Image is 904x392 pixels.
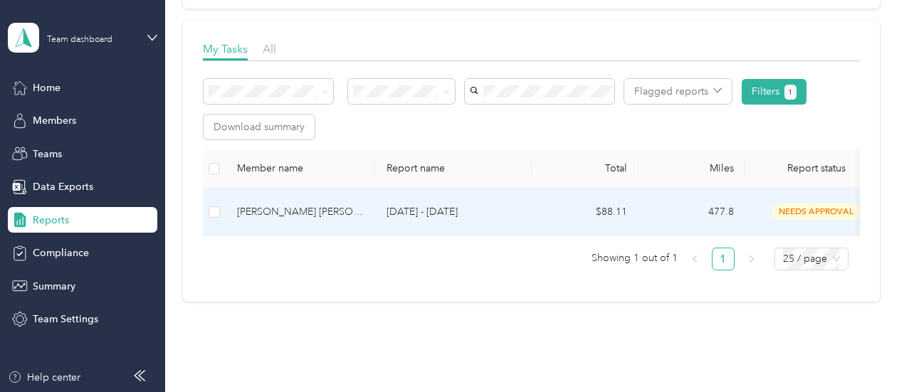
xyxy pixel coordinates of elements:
[33,147,62,161] span: Teams
[624,79,732,104] button: Flagged reports
[33,113,76,128] span: Members
[226,149,375,189] th: Member name
[683,248,706,270] button: left
[33,213,69,228] span: Reports
[690,255,699,263] span: left
[532,189,638,236] td: $88.11
[740,248,763,270] li: Next Page
[33,179,93,194] span: Data Exports
[784,85,797,100] button: 1
[33,245,89,260] span: Compliance
[387,204,520,220] p: [DATE] - [DATE]
[774,248,848,270] div: Page Size
[683,248,706,270] li: Previous Page
[33,279,75,294] span: Summary
[237,162,364,174] div: Member name
[204,115,315,139] button: Download summary
[824,312,904,392] iframe: Everlance-gr Chat Button Frame
[772,203,861,220] span: needs approval
[650,162,734,174] div: Miles
[33,312,98,327] span: Team Settings
[375,149,532,189] th: Report name
[592,248,678,269] span: Showing 1 out of 1
[203,42,248,55] span: My Tasks
[8,370,80,385] button: Help center
[237,204,364,220] div: [PERSON_NAME] [PERSON_NAME]
[33,80,61,95] span: Home
[638,189,745,236] td: 477.8
[757,162,876,174] span: Report status
[263,42,276,55] span: All
[742,79,806,105] button: Filters1
[747,255,756,263] span: right
[713,248,734,270] a: 1
[783,248,840,270] span: 25 / page
[47,36,112,44] div: Team dashboard
[740,248,763,270] button: right
[543,162,627,174] div: Total
[788,86,792,99] span: 1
